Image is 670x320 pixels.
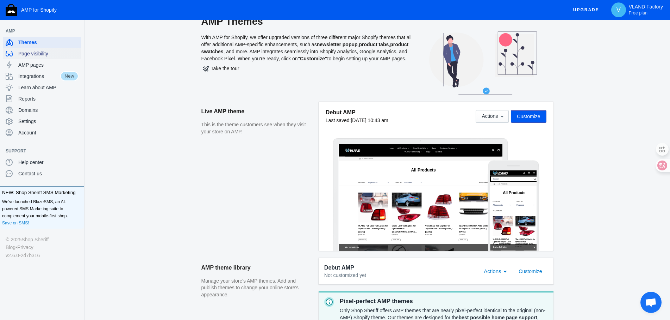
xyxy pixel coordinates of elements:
[484,266,511,275] mat-select: Actions
[71,30,83,32] button: Add a sales channel
[201,258,312,278] h2: AMP theme library
[201,102,312,121] h2: Live AMP theme
[173,11,201,17] span: All Products
[517,114,540,119] span: Customize
[511,110,546,123] button: Customize
[8,222,124,232] span: Go to full site
[6,28,71,35] span: AMP
[6,243,15,251] a: Blog
[333,138,508,251] img: Laptop frame
[18,39,79,46] span: Themes
[190,19,248,29] button: VLAND Partnership
[324,272,476,279] div: Not customized yet
[615,6,622,13] span: V
[78,89,134,95] label: Sort by
[201,121,312,135] p: This is the theme customers see when they visit your store on AMP.
[3,48,81,59] a: Page visibility
[573,4,599,16] span: Upgrade
[24,35,52,47] span: All Products
[147,11,161,17] span: Home
[359,42,389,47] b: product tabs
[201,278,312,298] p: Manage your store's AMP themes. Add and publish themes to change your online store's appearance.
[324,264,354,272] span: Debut AMP
[6,252,79,259] div: v2.6.0-2d7b316
[17,243,33,251] a: Privacy
[488,160,539,251] img: Mobile frame
[3,168,81,179] a: Contact us
[640,292,662,313] div: 打開聊天
[21,7,57,13] span: AMP for Shopify
[6,236,79,243] div: © 2025
[8,117,34,122] span: 415 products
[56,38,69,51] a: Home
[19,35,23,47] span: ›
[568,4,605,17] button: Upgrade
[3,116,81,127] a: Settings
[122,1,137,15] button: Menu
[144,9,165,19] a: Home
[513,268,547,273] a: Customize
[6,4,17,16] img: Shop Sheriff Logo
[298,56,327,61] b: "Customize"
[8,2,52,14] img: image
[18,61,79,68] span: AMP pages
[513,265,547,278] button: Customize
[519,268,542,274] span: Customize
[6,147,71,155] span: Support
[201,62,241,75] button: Take the tour
[18,170,79,177] span: Contact us
[294,9,351,19] button: Customer Services
[214,9,265,19] button: Shop By Vehicle
[298,11,343,17] span: Customer Services
[482,114,498,119] span: Actions
[18,84,79,91] span: Learn about AMP
[37,60,104,73] span: All Products
[213,70,285,84] span: All Products
[167,111,185,118] label: Sort by
[71,150,83,152] button: Add a sales channel
[340,297,548,306] p: Pixel-perfect AMP themes
[128,19,135,32] a: submit search
[629,4,663,16] p: VLAND Factory
[193,21,239,27] span: VLAND Partnership
[203,66,239,71] span: Take the tour
[57,111,79,118] label: Filter by
[3,59,81,71] a: AMP pages
[19,13,112,25] a: image
[3,71,81,82] a: IntegrationsNew
[476,110,509,123] button: Actions
[253,19,276,29] button: Bolg
[6,243,79,251] div: •
[73,38,102,50] span: All Products
[629,10,647,16] span: Free plan
[317,42,358,47] b: newsletter popup
[19,13,63,25] img: image
[3,19,138,32] input: Search
[3,37,81,48] a: Themes
[270,9,290,19] a: Sales
[201,15,413,102] div: With AMP for Shopify, we offer upgraded versions of three different major Shopify themes that all...
[484,268,501,274] span: Actions
[18,118,79,125] span: Settings
[60,71,79,81] span: New
[3,104,81,116] a: Domains
[18,95,79,102] span: Reports
[8,89,64,95] label: Filter by
[256,21,267,27] span: Bolg
[3,93,81,104] a: Reports
[280,19,308,29] a: About us
[18,159,79,166] span: Help center
[218,11,256,17] span: Shop By Vehicle
[18,129,79,136] span: Account
[18,73,60,80] span: Integrations
[2,219,29,227] a: Save on SMS!
[6,35,19,48] a: Home
[169,9,210,19] button: All Products
[3,82,81,93] a: Learn about AMP
[18,50,79,57] span: Page visibility
[273,11,287,17] span: Sales
[21,236,49,243] a: Shop Sheriff
[413,111,441,117] span: 415 products
[351,117,388,123] span: [DATE] 10:43 am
